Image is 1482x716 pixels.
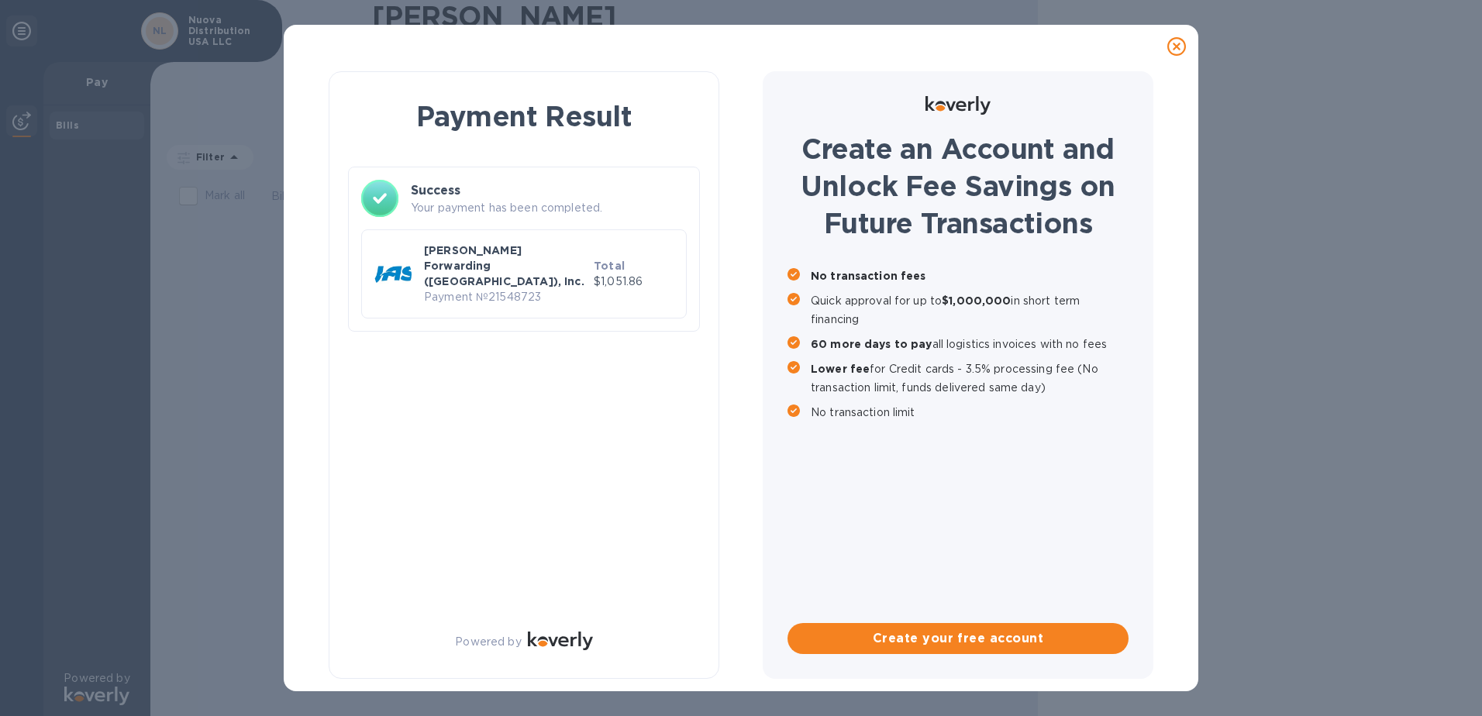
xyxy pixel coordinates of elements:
[811,338,932,350] b: 60 more days to pay
[411,200,687,216] p: Your payment has been completed.
[528,632,593,650] img: Logo
[925,96,991,115] img: Logo
[800,629,1116,648] span: Create your free account
[788,130,1129,242] h1: Create an Account and Unlock Fee Savings on Future Transactions
[424,243,588,289] p: [PERSON_NAME] Forwarding ([GEOGRAPHIC_DATA]), Inc.
[811,335,1129,353] p: all logistics invoices with no fees
[424,289,588,305] p: Payment № 21548723
[788,623,1129,654] button: Create your free account
[811,363,870,375] b: Lower fee
[455,634,521,650] p: Powered by
[811,270,926,282] b: No transaction fees
[942,294,1011,307] b: $1,000,000
[594,274,674,290] p: $1,051.86
[411,181,687,200] h3: Success
[811,403,1129,422] p: No transaction limit
[811,360,1129,397] p: for Credit cards - 3.5% processing fee (No transaction limit, funds delivered same day)
[811,291,1129,329] p: Quick approval for up to in short term financing
[354,97,694,136] h1: Payment Result
[594,260,625,272] b: Total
